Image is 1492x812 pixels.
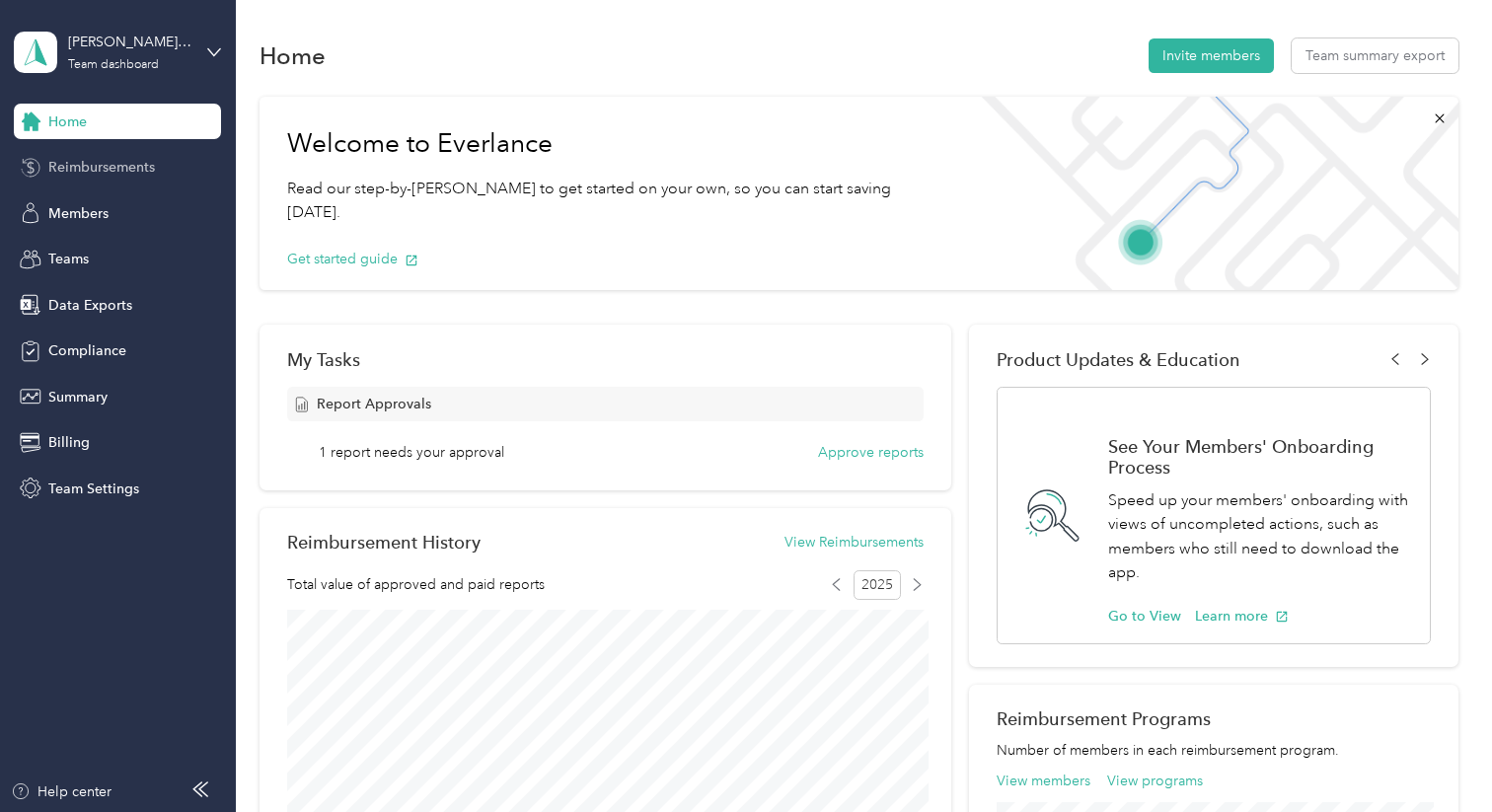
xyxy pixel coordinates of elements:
span: Members [48,203,109,224]
button: Help center [11,781,112,802]
button: View members [997,771,1090,791]
span: Data Exports [48,295,132,316]
p: Read our step-by-[PERSON_NAME] to get started on your own, so you can start saving [DATE]. [287,177,934,225]
button: Learn more [1195,606,1289,627]
div: [PERSON_NAME] Insurance [68,32,191,52]
span: Team Settings [48,479,139,499]
span: Home [48,111,87,132]
h1: Home [260,45,326,66]
span: 1 report needs your approval [319,442,504,463]
div: Team dashboard [68,59,159,71]
button: Approve reports [818,442,924,463]
button: Go to View [1108,606,1181,627]
h1: Welcome to Everlance [287,128,934,160]
p: Number of members in each reimbursement program. [997,740,1431,761]
div: My Tasks [287,349,924,370]
span: Compliance [48,340,126,361]
button: View Reimbursements [784,532,924,553]
span: Total value of approved and paid reports [287,574,545,595]
span: Reimbursements [48,157,155,178]
span: Report Approvals [317,394,431,414]
button: Get started guide [287,249,418,269]
h2: Reimbursement Programs [997,708,1431,729]
h1: See Your Members' Onboarding Process [1108,436,1409,478]
span: 2025 [854,570,901,600]
button: Team summary export [1292,38,1458,73]
button: Invite members [1149,38,1274,73]
span: Summary [48,387,108,407]
iframe: Everlance-gr Chat Button Frame [1381,701,1492,812]
span: Billing [48,432,90,453]
span: Product Updates & Education [997,349,1240,370]
p: Speed up your members' onboarding with views of uncompleted actions, such as members who still ne... [1108,488,1409,585]
img: Welcome to everlance [962,97,1457,290]
button: View programs [1107,771,1203,791]
span: Teams [48,249,89,269]
h2: Reimbursement History [287,532,481,553]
